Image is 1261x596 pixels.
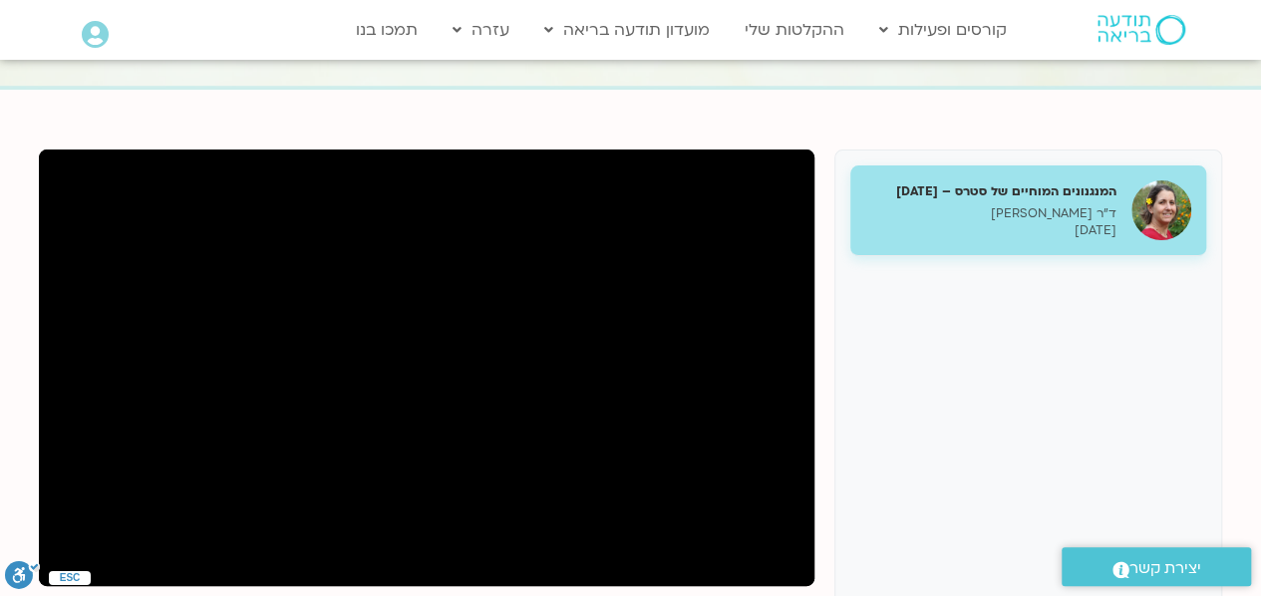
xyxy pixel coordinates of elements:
[1098,15,1185,45] img: תודעה בריאה
[1131,180,1191,240] img: המנגנונים המוחיים של סטרס – 30.9.25
[534,11,720,49] a: מועדון תודעה בריאה
[1129,555,1201,582] span: יצירת קשר
[735,11,854,49] a: ההקלטות שלי
[346,11,428,49] a: תמכו בנו
[865,222,1116,239] p: [DATE]
[865,182,1116,200] h5: המנגנונים המוחיים של סטרס – [DATE]
[443,11,519,49] a: עזרה
[865,205,1116,222] p: ד"ר [PERSON_NAME]
[1062,547,1251,586] a: יצירת קשר
[869,11,1017,49] a: קורסים ופעילות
